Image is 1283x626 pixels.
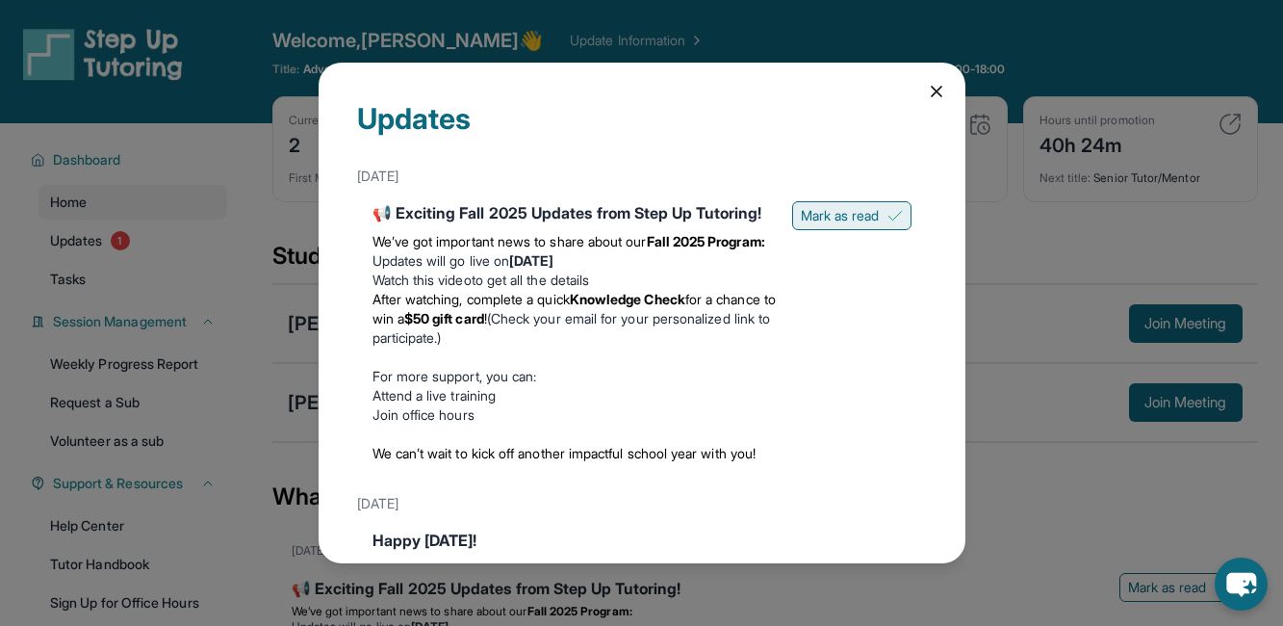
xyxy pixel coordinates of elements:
[357,101,927,159] div: Updates
[647,233,765,249] strong: Fall 2025 Program:
[887,208,903,223] img: Mark as read
[372,290,777,348] li: (Check your email for your personalized link to participate.)
[372,406,475,423] a: Join office hours
[404,310,484,326] strong: $50 gift card
[357,486,927,521] div: [DATE]
[372,271,777,290] li: to get all the details
[484,310,487,326] span: !
[372,272,472,288] a: Watch this video
[801,206,880,225] span: Mark as read
[372,201,777,224] div: 📢 Exciting Fall 2025 Updates from Step Up Tutoring!
[357,159,927,194] div: [DATE]
[372,445,757,461] span: We can’t wait to kick off another impactful school year with you!
[372,529,911,552] div: Happy [DATE]!
[372,387,497,404] a: Attend a live training
[792,201,911,230] button: Mark as read
[1215,558,1268,611] button: chat-button
[372,367,777,386] p: For more support, you can:
[372,291,570,307] span: After watching, complete a quick
[372,233,647,249] span: We’ve got important news to share about our
[372,251,777,271] li: Updates will go live on
[509,252,553,269] strong: [DATE]
[570,291,685,307] strong: Knowledge Check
